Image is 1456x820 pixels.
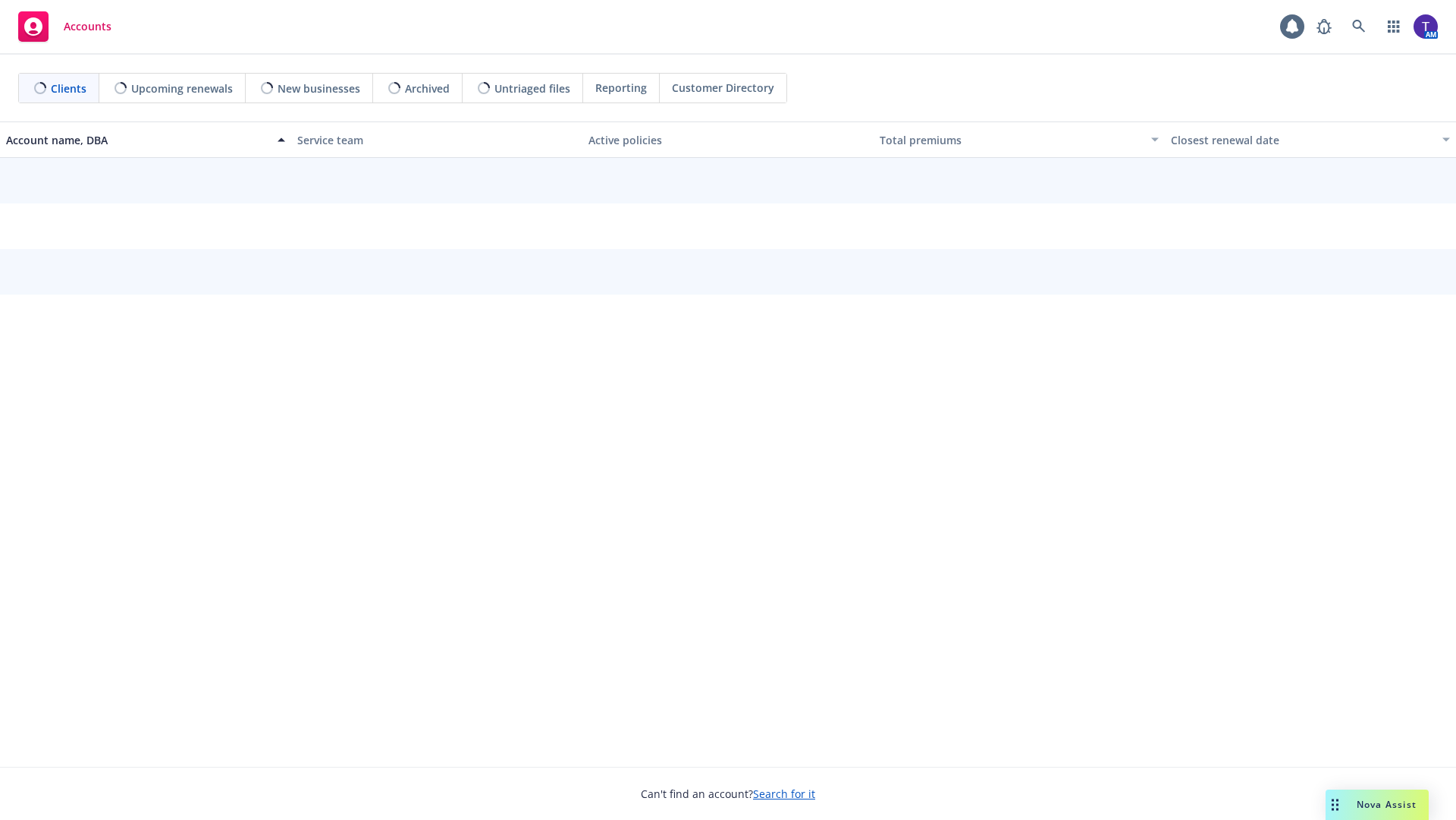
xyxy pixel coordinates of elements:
[494,80,570,96] span: Untriaged files
[278,80,360,96] span: New businesses
[1344,11,1374,42] a: Search
[12,5,118,48] a: Accounts
[874,121,1165,158] button: Total premiums
[595,80,647,96] span: Reporting
[880,132,1142,148] div: Total premiums
[131,80,233,96] span: Upcoming renewals
[1326,790,1429,820] button: Nova Assist
[297,132,576,148] div: Service team
[753,787,815,801] a: Search for it
[6,132,268,148] div: Account name, DBA
[1165,121,1456,158] button: Closest renewal date
[51,80,86,96] span: Clients
[1357,798,1417,811] span: Nova Assist
[588,132,868,148] div: Active policies
[291,121,582,158] button: Service team
[582,121,874,158] button: Active policies
[641,786,815,802] span: Can't find an account?
[1171,132,1433,148] div: Closest renewal date
[405,80,450,96] span: Archived
[64,20,111,33] span: Accounts
[1326,790,1345,820] div: Drag to move
[1379,11,1409,42] a: Switch app
[1309,11,1339,42] a: Report a Bug
[1414,14,1438,39] img: photo
[672,80,774,96] span: Customer Directory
